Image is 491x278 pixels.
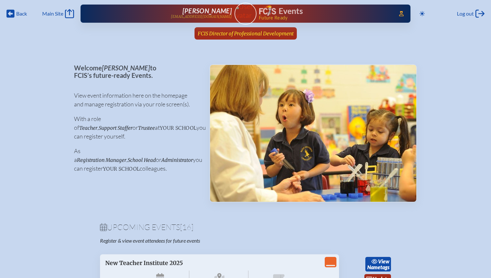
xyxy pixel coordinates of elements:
[100,223,391,231] h1: Upcoming Events
[79,125,97,131] span: Teacher
[259,16,390,20] span: Future Ready
[42,9,74,18] a: Main Site
[180,222,194,232] span: [16]
[128,157,156,163] span: School Head
[210,65,416,202] img: Events
[198,30,294,37] span: FCIS Director of Professional Development
[42,10,63,17] span: Main Site
[105,260,183,267] span: New Teacher Institute 2025
[101,7,232,20] a: [PERSON_NAME][EMAIL_ADDRESS][DOMAIN_NAME]
[74,147,199,173] p: As a , or you can register colleagues.
[16,10,27,17] span: Back
[378,258,389,264] span: view
[160,125,196,131] span: your school
[259,5,390,20] div: FCIS Events — Future ready
[138,125,155,131] span: Trustee
[161,157,193,163] span: Administrator
[183,7,232,15] span: [PERSON_NAME]
[232,2,259,19] img: User Avatar
[234,3,257,25] a: User Avatar
[77,157,126,163] span: Registration Manager
[365,257,391,272] a: viewNametags
[100,237,271,244] p: Register & view event attendees for future events
[195,27,296,40] a: FCIS Director of Professional Development
[74,115,199,141] p: With a role of , or at you can register yourself.
[103,166,140,172] span: your school
[457,10,474,17] span: Log out
[99,125,132,131] span: Support Staffer
[171,15,232,19] p: [EMAIL_ADDRESS][DOMAIN_NAME]
[74,64,199,79] p: Welcome to FCIS’s future-ready Events.
[102,64,150,72] span: [PERSON_NAME]
[74,91,199,109] p: View event information here on the homepage and manage registration via your role screen(s).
